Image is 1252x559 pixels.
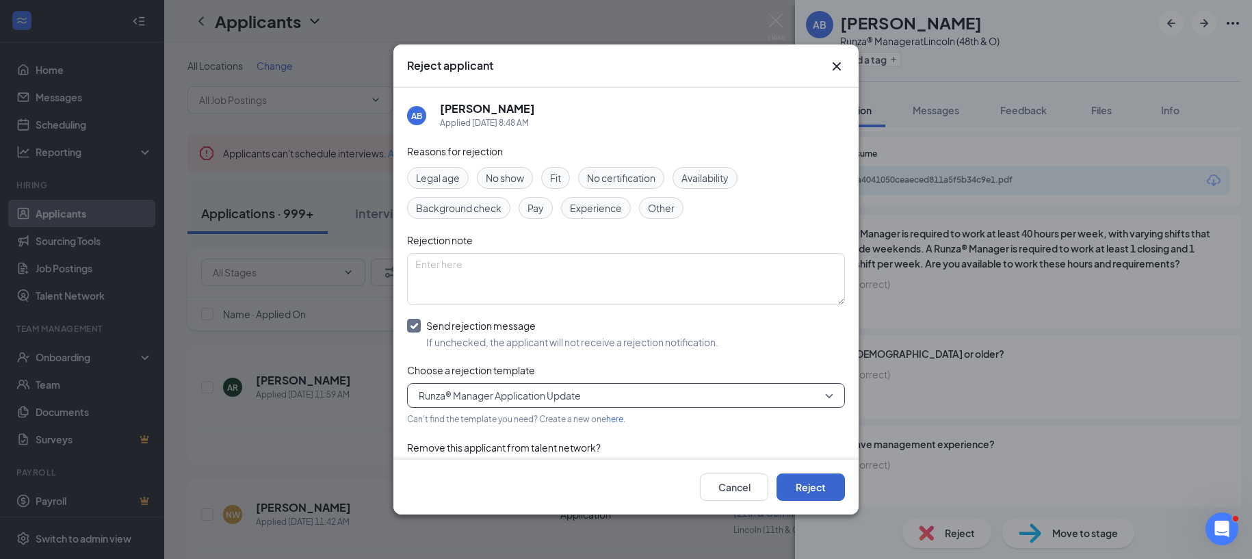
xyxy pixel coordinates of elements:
span: No certification [587,170,655,185]
button: Cancel [700,473,768,501]
span: No show [486,170,524,185]
span: Other [648,200,675,216]
iframe: Intercom live chat [1205,512,1238,545]
span: Runza® Manager Application Update [419,385,581,406]
svg: Cross [829,58,845,75]
span: Rejection note [407,234,473,246]
span: Experience [570,200,622,216]
h5: [PERSON_NAME] [440,101,535,116]
span: Remove this applicant from talent network? [407,441,601,454]
span: Legal age [416,170,460,185]
button: Reject [777,473,845,501]
span: Can't find the template you need? Create a new one . [407,414,625,424]
div: AB [411,110,422,122]
span: Pay [527,200,544,216]
span: Availability [681,170,729,185]
span: Background check [416,200,501,216]
span: Choose a rejection template [407,364,535,376]
h3: Reject applicant [407,58,493,73]
a: here [606,414,623,424]
span: Reasons for rejection [407,145,503,157]
button: Close [829,58,845,75]
div: Applied [DATE] 8:48 AM [440,116,535,130]
span: Fit [550,170,561,185]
